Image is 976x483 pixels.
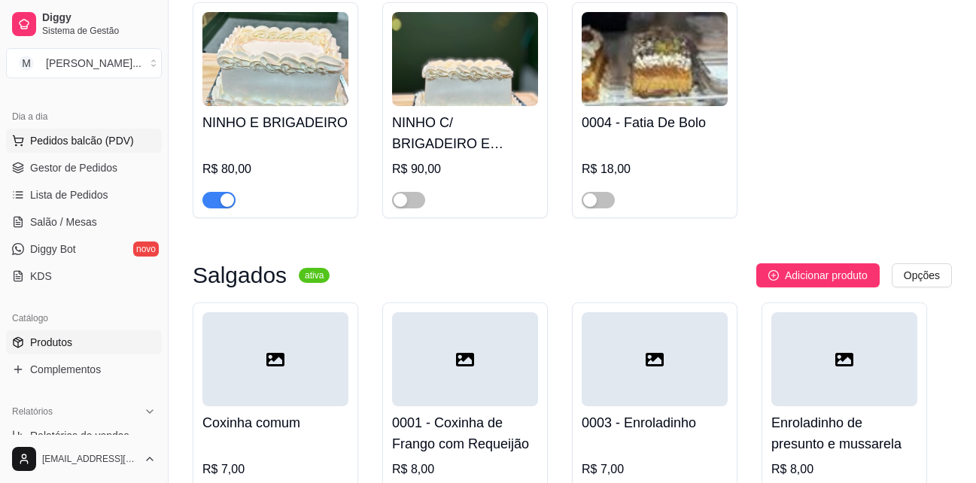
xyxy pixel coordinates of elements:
[904,267,940,284] span: Opções
[30,241,76,257] span: Diggy Bot
[582,160,728,178] div: R$ 18,00
[202,112,348,133] h4: NINHO E BRIGADEIRO
[768,270,779,281] span: plus-circle
[771,412,917,454] h4: Enroladinho de presunto e mussarela
[582,412,728,433] h4: 0003 - Enroladinho
[12,406,53,418] span: Relatórios
[193,266,287,284] h3: Salgados
[202,12,348,106] img: product-image
[392,112,538,154] h4: NINHO C/ BRIGADEIRO E GELEIA DE MORANGO
[6,156,162,180] a: Gestor de Pedidos
[582,460,728,478] div: R$ 7,00
[785,267,868,284] span: Adicionar produto
[756,263,880,287] button: Adicionar produto
[771,460,917,478] div: R$ 8,00
[30,160,117,175] span: Gestor de Pedidos
[30,428,129,443] span: Relatórios de vendas
[392,12,538,106] img: product-image
[6,237,162,261] a: Diggy Botnovo
[42,11,156,25] span: Diggy
[202,412,348,433] h4: Coxinha comum
[6,330,162,354] a: Produtos
[582,112,728,133] h4: 0004 - Fatia De Bolo
[392,412,538,454] h4: 0001 - Coxinha de Frango com Requeijão
[6,424,162,448] a: Relatórios de vendas
[6,264,162,288] a: KDS
[6,48,162,78] button: Select a team
[6,210,162,234] a: Salão / Mesas
[19,56,34,71] span: M
[392,160,538,178] div: R$ 90,00
[30,214,97,229] span: Salão / Mesas
[46,56,141,71] div: [PERSON_NAME] ...
[6,357,162,381] a: Complementos
[892,263,952,287] button: Opções
[30,335,72,350] span: Produtos
[392,460,538,478] div: R$ 8,00
[202,160,348,178] div: R$ 80,00
[6,183,162,207] a: Lista de Pedidos
[6,129,162,153] button: Pedidos balcão (PDV)
[6,306,162,330] div: Catálogo
[30,133,134,148] span: Pedidos balcão (PDV)
[30,187,108,202] span: Lista de Pedidos
[42,25,156,37] span: Sistema de Gestão
[30,269,52,284] span: KDS
[6,441,162,477] button: [EMAIL_ADDRESS][DOMAIN_NAME]
[6,105,162,129] div: Dia a dia
[6,6,162,42] a: DiggySistema de Gestão
[299,268,330,283] sup: ativa
[582,12,728,106] img: product-image
[30,362,101,377] span: Complementos
[42,453,138,465] span: [EMAIL_ADDRESS][DOMAIN_NAME]
[202,460,348,478] div: R$ 7,00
